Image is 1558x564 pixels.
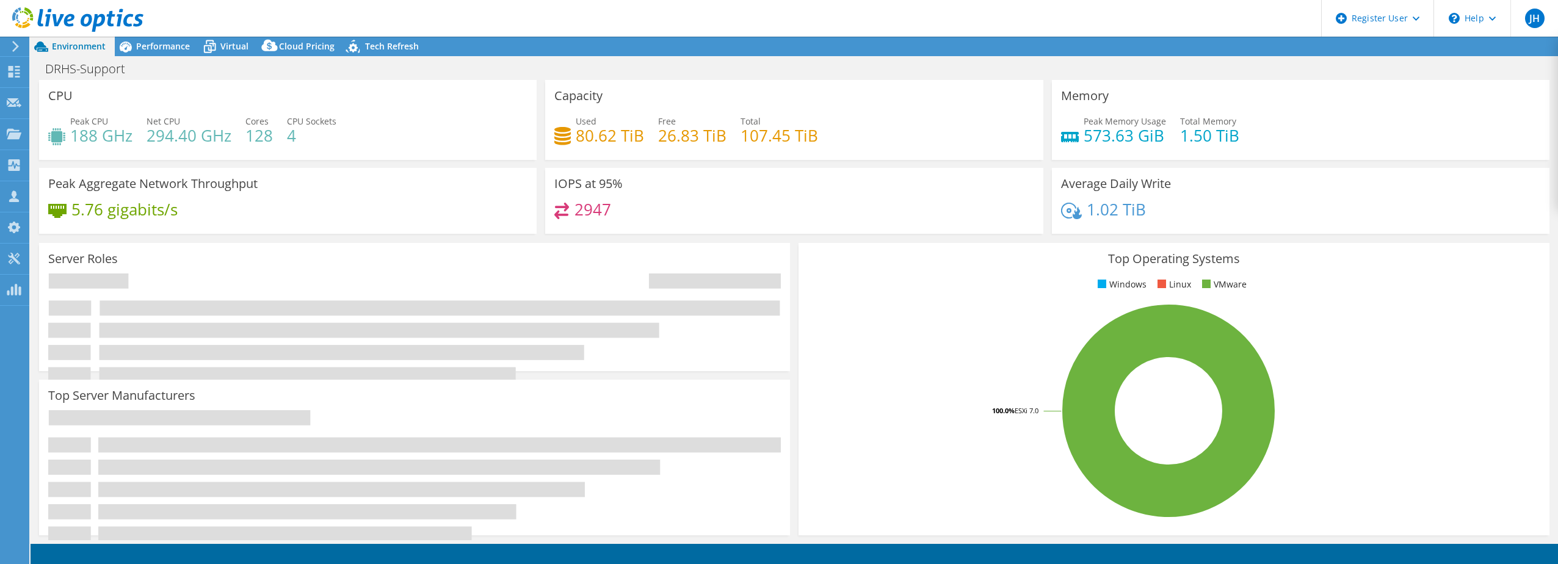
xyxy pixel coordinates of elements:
[52,40,106,52] span: Environment
[48,389,195,402] h3: Top Server Manufacturers
[808,252,1540,266] h3: Top Operating Systems
[48,252,118,266] h3: Server Roles
[1087,203,1146,216] h4: 1.02 TiB
[287,115,336,127] span: CPU Sockets
[70,115,108,127] span: Peak CPU
[574,203,611,216] h4: 2947
[658,129,726,142] h4: 26.83 TiB
[1449,13,1460,24] svg: \n
[279,40,335,52] span: Cloud Pricing
[147,129,231,142] h4: 294.40 GHz
[1061,177,1171,190] h3: Average Daily Write
[48,89,73,103] h3: CPU
[741,129,818,142] h4: 107.45 TiB
[136,40,190,52] span: Performance
[287,129,336,142] h4: 4
[576,129,644,142] h4: 80.62 TiB
[554,177,623,190] h3: IOPS at 95%
[1180,129,1239,142] h4: 1.50 TiB
[71,203,178,216] h4: 5.76 gigabits/s
[245,115,269,127] span: Cores
[1084,115,1166,127] span: Peak Memory Usage
[992,406,1015,415] tspan: 100.0%
[147,115,180,127] span: Net CPU
[365,40,419,52] span: Tech Refresh
[1095,278,1147,291] li: Windows
[576,115,596,127] span: Used
[1084,129,1166,142] h4: 573.63 GiB
[1199,278,1247,291] li: VMware
[48,177,258,190] h3: Peak Aggregate Network Throughput
[554,89,603,103] h3: Capacity
[658,115,676,127] span: Free
[1525,9,1545,28] span: JH
[741,115,761,127] span: Total
[1180,115,1236,127] span: Total Memory
[1061,89,1109,103] h3: Memory
[70,129,132,142] h4: 188 GHz
[220,40,248,52] span: Virtual
[1154,278,1191,291] li: Linux
[245,129,273,142] h4: 128
[1015,406,1038,415] tspan: ESXi 7.0
[40,62,144,76] h1: DRHS-Support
